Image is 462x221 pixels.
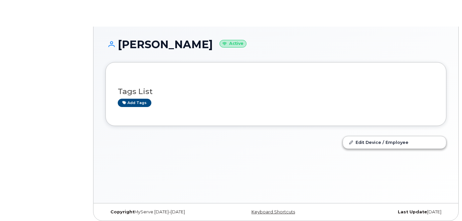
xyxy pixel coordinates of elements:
a: Keyboard Shortcuts [251,209,295,214]
h3: Tags List [118,87,434,96]
strong: Copyright [110,209,134,214]
a: Edit Device / Employee [343,136,446,148]
small: Active [220,40,246,48]
a: Add tags [118,99,151,107]
div: [DATE] [333,209,446,215]
div: MyServe [DATE]–[DATE] [105,209,219,215]
strong: Last Update [398,209,427,214]
h1: [PERSON_NAME] [105,39,446,50]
